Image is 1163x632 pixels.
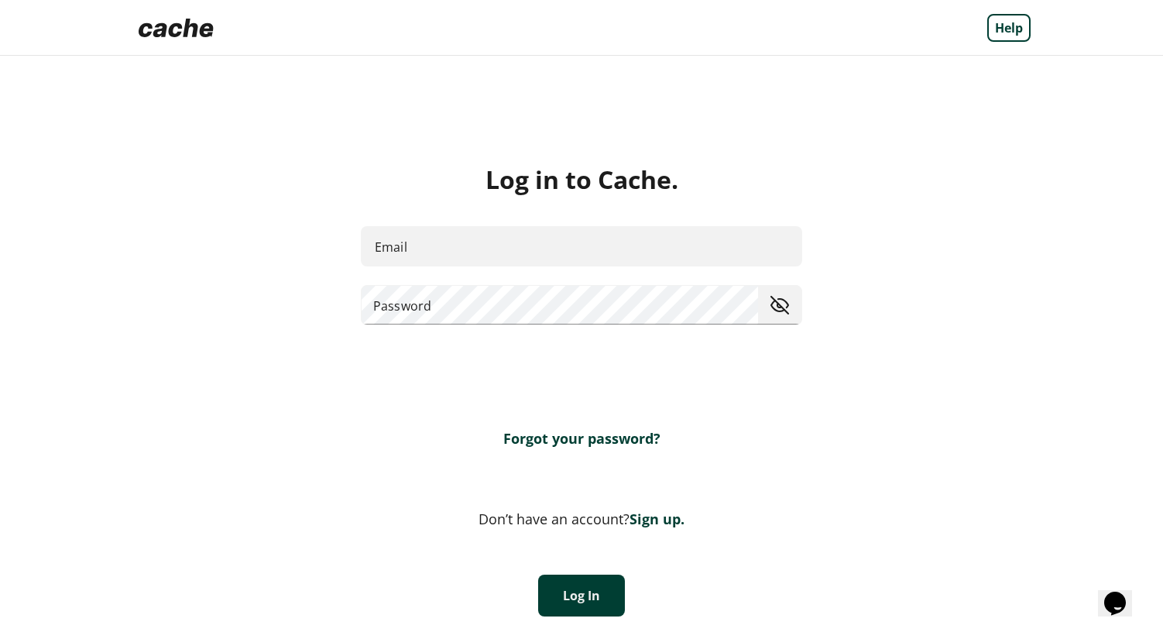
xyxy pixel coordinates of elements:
[1098,570,1148,617] iframe: chat widget
[132,164,1031,195] div: Log in to Cache.
[503,429,660,448] a: Forgot your password?
[764,290,795,321] button: toggle password visibility
[132,12,220,43] img: Logo
[630,510,684,528] a: Sign up.
[538,575,625,617] button: Log In
[987,14,1031,42] a: Help
[132,510,1031,528] div: Don’t have an account?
